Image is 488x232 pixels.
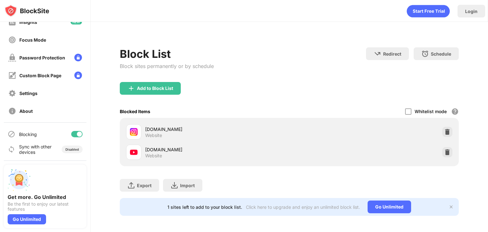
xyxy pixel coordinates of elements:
[145,126,289,133] div: [DOMAIN_NAME]
[19,91,37,96] div: Settings
[74,54,82,61] img: lock-menu.svg
[4,4,49,17] img: logo-blocksite.svg
[137,183,152,188] div: Export
[8,194,83,200] div: Get more. Go Unlimited
[130,128,138,136] img: favicons
[19,55,65,60] div: Password Protection
[137,86,173,91] div: Add to Block List
[8,89,16,97] img: settings-off.svg
[145,153,162,159] div: Website
[19,108,33,114] div: About
[246,204,360,210] div: Click here to upgrade and enjoy an unlimited block list.
[120,47,214,60] div: Block List
[19,144,52,155] div: Sync with other devices
[8,168,30,191] img: push-unlimited.svg
[449,204,454,209] img: x-button.svg
[8,107,16,115] img: about-off.svg
[8,54,16,62] img: password-protection-off.svg
[465,9,478,14] div: Login
[130,148,138,156] img: favicons
[180,183,195,188] div: Import
[8,214,46,224] div: Go Unlimited
[8,72,16,79] img: customize-block-page-off.svg
[368,201,411,213] div: Go Unlimited
[145,146,289,153] div: [DOMAIN_NAME]
[8,201,83,212] div: Be the first to enjoy our latest features
[120,109,150,114] div: Blocked Items
[8,130,15,138] img: blocking-icon.svg
[431,51,451,57] div: Schedule
[8,36,16,44] img: focus-off.svg
[407,5,450,17] div: animation
[74,72,82,79] img: lock-menu.svg
[383,51,401,57] div: Redirect
[19,37,46,43] div: Focus Mode
[415,109,447,114] div: Whitelist mode
[19,19,37,25] div: Insights
[8,18,16,26] img: insights-off.svg
[145,133,162,138] div: Website
[65,147,79,151] div: Disabled
[19,73,61,78] div: Custom Block Page
[8,146,15,153] img: sync-icon.svg
[71,19,82,24] img: new-icon.svg
[120,63,214,69] div: Block sites permanently or by schedule
[167,204,242,210] div: 1 sites left to add to your block list.
[19,132,37,137] div: Blocking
